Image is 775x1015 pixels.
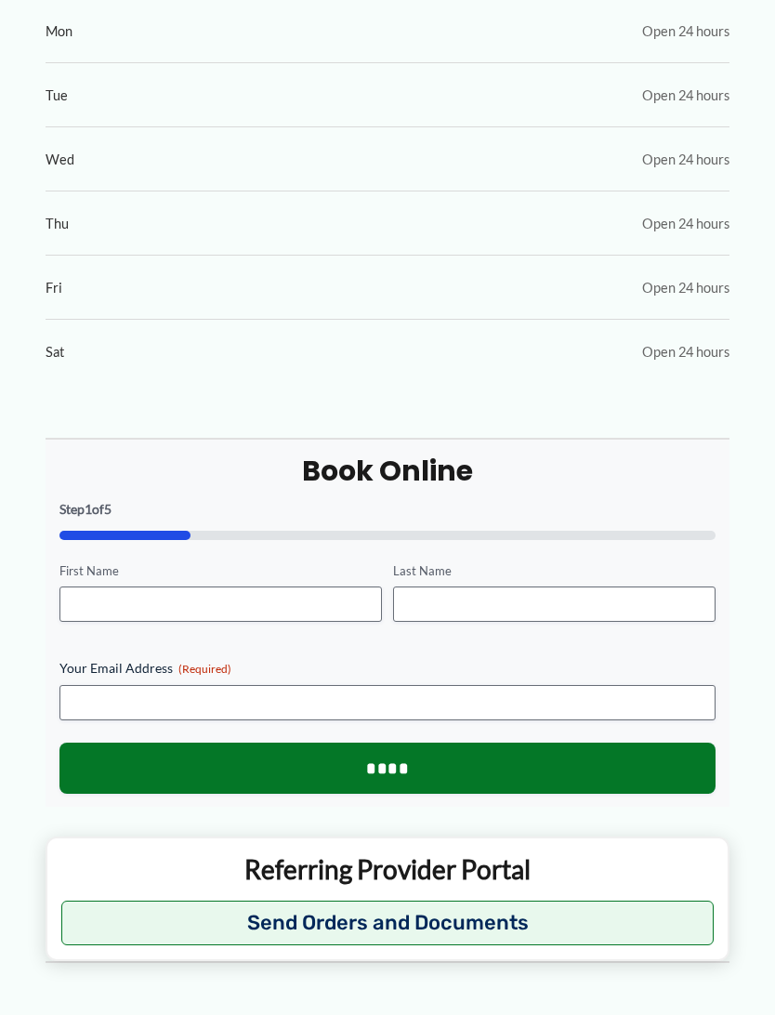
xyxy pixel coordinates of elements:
p: Referring Provider Portal [61,852,714,886]
span: Open 24 hours [642,83,729,108]
span: Mon [46,19,72,44]
span: Fri [46,275,62,300]
button: Send Orders and Documents [61,901,714,945]
span: Open 24 hours [642,339,729,364]
span: Wed [46,147,74,172]
span: Open 24 hours [642,211,729,236]
span: Tue [46,83,68,108]
h2: Book Online [59,453,716,489]
label: First Name [59,562,382,580]
label: Your Email Address [59,659,716,678]
span: Thu [46,211,69,236]
span: Open 24 hours [642,275,729,300]
span: Sat [46,339,64,364]
p: Step of [59,503,716,516]
span: (Required) [178,662,231,676]
span: Open 24 hours [642,19,729,44]
span: Open 24 hours [642,147,729,172]
span: 5 [104,501,112,517]
label: Last Name [393,562,716,580]
span: 1 [85,501,92,517]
